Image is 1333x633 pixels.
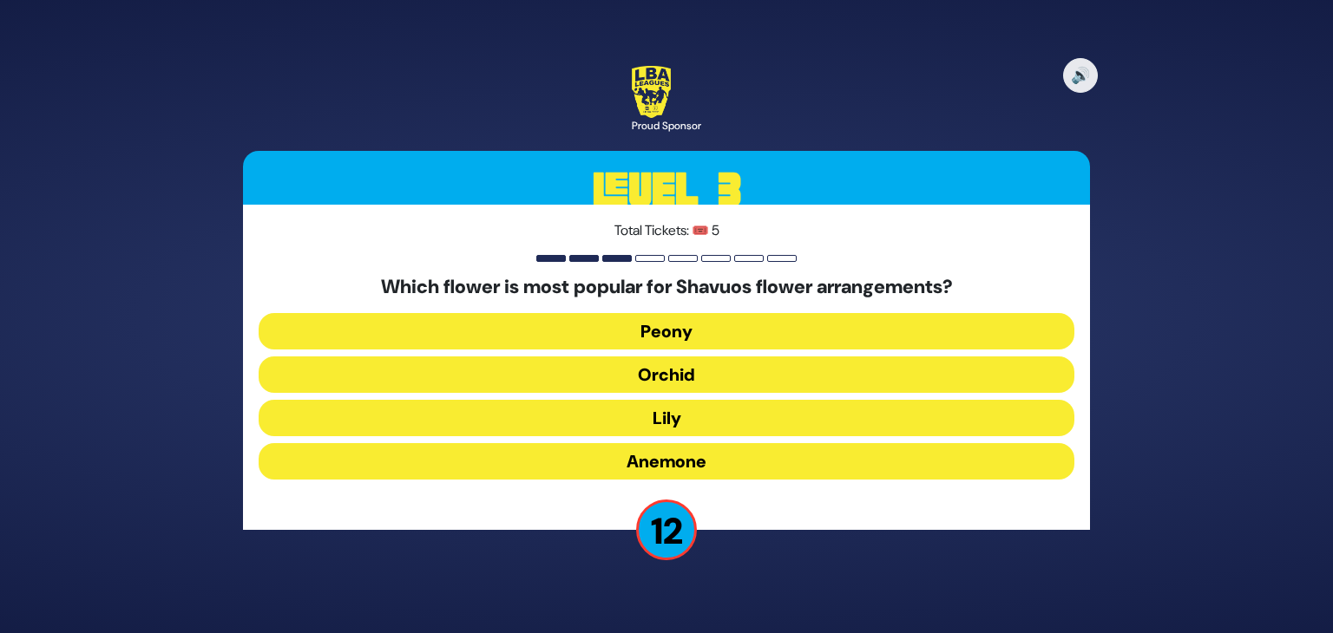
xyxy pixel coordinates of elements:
[636,499,697,560] p: 12
[632,66,671,118] img: LBA
[259,443,1074,480] button: Anemone
[259,356,1074,393] button: Orchid
[259,276,1074,298] h5: Which flower is most popular for Shavuos flower arrangements?
[259,220,1074,241] p: Total Tickets: 🎟️ 5
[1063,58,1098,93] button: 🔊
[259,400,1074,436] button: Lily
[259,313,1074,349] button: Peony
[243,151,1090,229] h3: Level 3
[632,118,701,134] div: Proud Sponsor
